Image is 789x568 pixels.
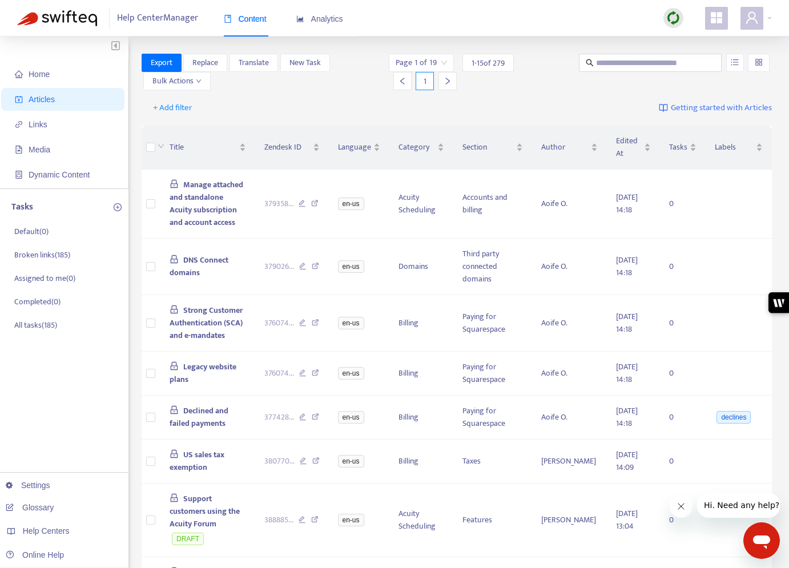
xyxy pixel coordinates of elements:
span: en-us [338,317,364,329]
td: Third party connected domains [453,239,532,295]
td: Accounts and billing [453,170,532,239]
td: 0 [660,239,706,295]
span: lock [170,179,179,188]
td: Domains [389,239,454,295]
p: Broken links ( 185 ) [14,249,70,261]
th: Labels [706,126,772,170]
button: New Task [280,54,330,72]
span: link [15,120,23,128]
a: Settings [6,481,50,490]
p: Tasks [11,200,33,214]
td: 0 [660,440,706,484]
span: US sales tax exemption [170,448,224,474]
div: 1 [416,72,434,90]
span: down [196,78,202,84]
p: Completed ( 0 ) [14,296,61,308]
span: lock [170,305,179,314]
span: en-us [338,455,364,468]
img: image-link [659,103,668,112]
span: container [15,171,23,179]
span: 379358 ... [264,198,293,210]
td: Aoife O. [532,396,606,440]
span: [DATE] 14:18 [616,191,638,216]
span: Strong Customer Authentication (SCA) and e-mandates [170,304,243,342]
button: unordered-list [726,54,744,72]
td: 0 [660,170,706,239]
span: down [158,143,164,150]
th: Title [160,126,255,170]
span: lock [170,449,179,458]
td: [PERSON_NAME] [532,484,606,557]
span: Category [398,141,436,154]
span: account-book [15,95,23,103]
span: Support customers using the Acuity Forum [170,492,240,530]
span: book [224,15,232,23]
th: Category [389,126,454,170]
span: New Task [289,57,321,69]
span: Bulk Actions [152,75,202,87]
span: Content [224,14,267,23]
td: Features [453,484,532,557]
span: Home [29,70,50,79]
span: DNS Connect domains [170,253,228,279]
td: Paying for Squarespace [453,352,532,396]
span: Help Center Manager [117,7,198,29]
span: [DATE] 14:18 [616,310,638,336]
td: 0 [660,295,706,352]
th: Author [532,126,606,170]
span: en-us [338,198,364,210]
td: 0 [660,396,706,440]
td: Billing [389,440,454,484]
span: lock [170,493,179,502]
span: home [15,70,23,78]
span: [DATE] 14:18 [616,253,638,279]
span: 376074 ... [264,317,294,329]
th: Edited At [607,126,660,170]
td: Aoife O. [532,170,606,239]
span: Tasks [669,141,687,154]
td: Taxes [453,440,532,484]
span: [DATE] 14:18 [616,360,638,386]
span: Legacy website plans [170,360,236,386]
span: 1 - 15 of 279 [472,57,505,69]
button: Translate [230,54,278,72]
a: Glossary [6,503,54,512]
span: right [444,77,452,85]
span: declines [716,411,751,424]
td: Paying for Squarespace [453,295,532,352]
span: 377428 ... [264,411,294,424]
a: Online Help [6,550,64,559]
p: All tasks ( 185 ) [14,319,57,331]
span: appstore [710,11,723,25]
button: Bulk Actionsdown [143,72,211,90]
span: Zendesk ID [264,141,311,154]
span: lock [170,255,179,264]
span: Replace [192,57,218,69]
span: left [398,77,406,85]
span: en-us [338,411,364,424]
span: 388885 ... [264,514,293,526]
span: user [745,11,759,25]
span: Language [338,141,371,154]
td: Billing [389,295,454,352]
span: unordered-list [731,58,739,66]
td: Aoife O. [532,295,606,352]
span: lock [170,361,179,370]
span: 380770 ... [264,455,295,468]
span: Getting started with Articles [671,102,772,115]
span: Title [170,141,237,154]
span: Translate [239,57,269,69]
button: + Add filter [144,99,201,117]
span: Dynamic Content [29,170,90,179]
span: en-us [338,260,364,273]
span: area-chart [296,15,304,23]
p: Default ( 0 ) [14,225,49,237]
span: Declined and failed payments [170,404,228,430]
span: Links [29,120,47,129]
span: Export [151,57,172,69]
span: en-us [338,514,364,526]
span: Manage attached and standalone Acuity subscription and account access [170,178,243,229]
th: Language [329,126,389,170]
span: Media [29,145,50,154]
